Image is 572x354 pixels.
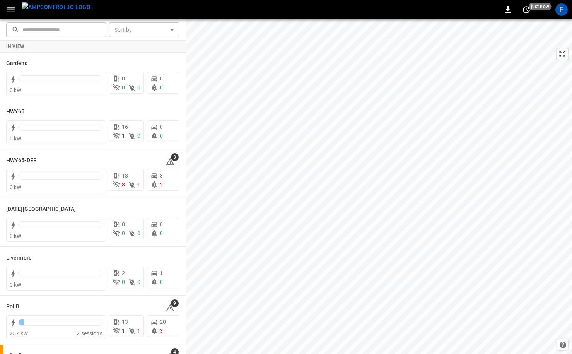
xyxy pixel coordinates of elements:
span: 1 [122,133,125,139]
h6: PoLB [6,303,19,311]
span: 0 [122,230,125,236]
span: 8 [160,173,163,179]
span: 0 [137,279,140,285]
span: 0 [160,84,163,91]
span: 18 [122,173,128,179]
span: 0 [137,133,140,139]
img: ampcontrol.io logo [22,2,90,12]
span: 13 [122,319,128,325]
span: 0 kW [10,87,22,93]
h6: Gardena [6,59,28,68]
h6: Karma Center [6,205,76,214]
span: 1 [122,328,125,334]
span: 257 kW [10,330,28,337]
span: just now [529,3,552,10]
span: 16 [122,124,128,130]
span: 8 [122,181,125,188]
span: 0 [160,124,163,130]
span: 0 [160,133,163,139]
span: 0 [122,75,125,82]
div: profile-icon [555,3,568,16]
span: 2 [160,181,163,188]
span: 2 sessions [77,330,102,337]
canvas: Map [186,19,572,354]
span: 0 [122,279,125,285]
span: 20 [160,319,166,325]
span: 1 [137,181,140,188]
span: 2 [122,270,125,276]
span: 0 [122,221,125,227]
span: 0 [160,279,163,285]
span: 0 kW [10,184,22,190]
span: 9 [171,299,179,307]
h6: HWY65-DER [6,156,37,165]
span: 0 [160,221,163,227]
span: 0 kW [10,282,22,288]
span: 3 [171,153,179,161]
strong: In View [6,44,25,49]
h6: HWY65 [6,108,25,116]
span: 0 kW [10,135,22,142]
h6: Livermore [6,254,32,262]
span: 0 [160,230,163,236]
span: 0 [137,230,140,236]
span: 1 [137,328,140,334]
span: 0 [160,75,163,82]
span: 0 [137,84,140,91]
span: 1 [160,270,163,276]
span: 0 kW [10,233,22,239]
span: 0 [122,84,125,91]
span: 3 [160,328,163,334]
button: set refresh interval [520,3,533,16]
